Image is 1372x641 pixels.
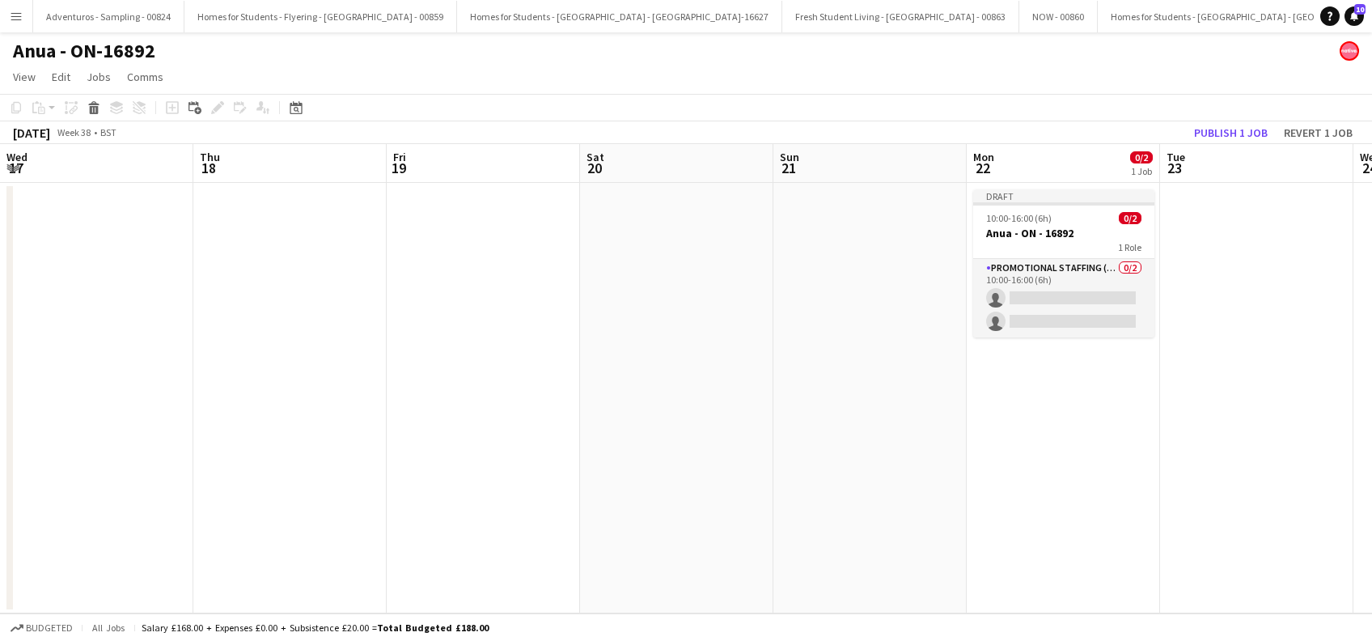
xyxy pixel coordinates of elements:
h3: Anua - ON - 16892 [973,226,1154,240]
span: Sat [586,150,604,164]
a: Jobs [80,66,117,87]
span: Edit [52,70,70,84]
span: All jobs [89,622,128,634]
span: 1 Role [1118,241,1141,253]
span: 17 [4,159,28,177]
span: Fri [393,150,406,164]
span: Week 38 [53,126,94,138]
span: 23 [1164,159,1185,177]
span: Mon [973,150,994,164]
a: 10 [1344,6,1364,26]
div: [DATE] [13,125,50,141]
button: Adventuros - Sampling - 00824 [33,1,184,32]
div: BST [100,126,116,138]
button: Homes for Students - Flyering - [GEOGRAPHIC_DATA] - 00859 [184,1,457,32]
span: Sun [780,150,799,164]
button: Revert 1 job [1277,122,1359,143]
a: Comms [121,66,170,87]
button: Homes for Students - [GEOGRAPHIC_DATA] - [GEOGRAPHIC_DATA]-16627 [457,1,782,32]
span: Comms [127,70,163,84]
span: 10:00-16:00 (6h) [986,212,1052,224]
button: NOW - 00860 [1019,1,1098,32]
a: View [6,66,42,87]
app-user-avatar: native Staffing [1340,41,1359,61]
span: 18 [197,159,220,177]
span: 10 [1354,4,1366,15]
span: Wed [6,150,28,164]
span: Total Budgeted £188.00 [377,622,489,634]
div: Salary £168.00 + Expenses £0.00 + Subsistence £20.00 = [142,622,489,634]
span: Thu [200,150,220,164]
span: Jobs [87,70,111,84]
span: Tue [1167,150,1185,164]
button: Fresh Student Living - [GEOGRAPHIC_DATA] - 00863 [782,1,1019,32]
span: Budgeted [26,622,73,634]
span: 22 [971,159,994,177]
app-card-role: Promotional Staffing (Brand Ambassadors)0/210:00-16:00 (6h) [973,259,1154,337]
span: View [13,70,36,84]
div: 1 Job [1131,165,1152,177]
a: Edit [45,66,77,87]
span: 19 [391,159,406,177]
span: 0/2 [1130,151,1153,163]
span: 20 [584,159,604,177]
h1: Anua - ON-16892 [13,39,155,63]
button: Publish 1 job [1188,122,1274,143]
button: Budgeted [8,619,75,637]
div: Draft [973,189,1154,202]
span: 21 [777,159,799,177]
app-job-card: Draft10:00-16:00 (6h)0/2Anua - ON - 168921 RolePromotional Staffing (Brand Ambassadors)0/210:00-1... [973,189,1154,337]
span: 0/2 [1119,212,1141,224]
